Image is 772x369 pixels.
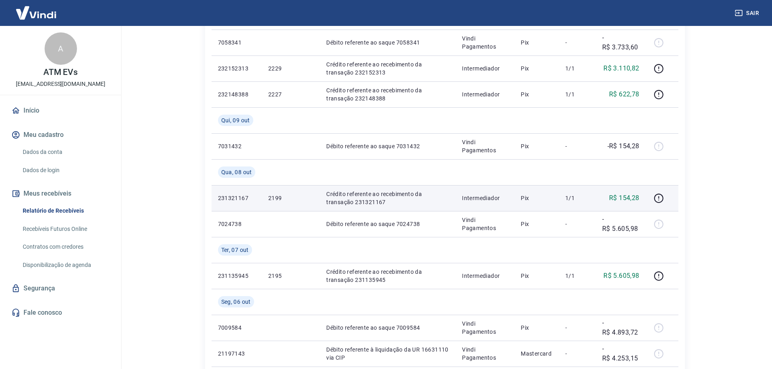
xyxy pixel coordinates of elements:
[326,346,449,362] p: Débito referente à liquidação da UR 16631110 via CIP
[10,185,111,203] button: Meus recebíveis
[521,38,552,47] p: Pix
[326,220,449,228] p: Débito referente ao saque 7024738
[10,102,111,119] a: Início
[565,350,589,358] p: -
[19,239,111,255] a: Contratos com credores
[16,80,105,88] p: [EMAIL_ADDRESS][DOMAIN_NAME]
[462,138,508,154] p: Vindi Pagamentos
[609,193,639,203] p: R$ 154,28
[10,0,62,25] img: Vindi
[218,38,255,47] p: 7058341
[521,220,552,228] p: Pix
[565,90,589,98] p: 1/1
[462,34,508,51] p: Vindi Pagamentos
[521,324,552,332] p: Pix
[462,194,508,202] p: Intermediador
[19,257,111,273] a: Disponibilização de agenda
[45,32,77,65] div: A
[221,246,249,254] span: Ter, 07 out
[43,68,78,77] p: ATM EVs
[268,64,313,73] p: 2229
[462,216,508,232] p: Vindi Pagamentos
[19,162,111,179] a: Dados de login
[607,141,639,151] p: -R$ 154,28
[521,64,552,73] p: Pix
[19,203,111,219] a: Relatório de Recebíveis
[602,214,639,234] p: -R$ 5.605,98
[602,318,639,337] p: -R$ 4.893,72
[326,190,449,206] p: Crédito referente ao recebimento da transação 231321167
[268,194,313,202] p: 2199
[609,90,639,99] p: R$ 622,78
[602,344,639,363] p: -R$ 4.253,15
[602,33,639,52] p: -R$ 3.733,60
[603,64,639,73] p: R$ 3.110,82
[326,86,449,102] p: Crédito referente ao recebimento da transação 232148388
[218,64,255,73] p: 232152313
[521,142,552,150] p: Pix
[521,350,552,358] p: Mastercard
[565,64,589,73] p: 1/1
[565,272,589,280] p: 1/1
[462,272,508,280] p: Intermediador
[218,220,255,228] p: 7024738
[521,90,552,98] p: Pix
[462,320,508,336] p: Vindi Pagamentos
[565,38,589,47] p: -
[221,168,252,176] span: Qua, 08 out
[565,324,589,332] p: -
[326,38,449,47] p: Débito referente ao saque 7058341
[218,272,255,280] p: 231135945
[462,64,508,73] p: Intermediador
[218,142,255,150] p: 7031432
[603,271,639,281] p: R$ 5.605,98
[565,220,589,228] p: -
[521,194,552,202] p: Pix
[733,6,762,21] button: Sair
[19,221,111,237] a: Recebíveis Futuros Online
[218,90,255,98] p: 232148388
[268,90,313,98] p: 2227
[326,324,449,332] p: Débito referente ao saque 7009584
[218,194,255,202] p: 231321167
[19,144,111,160] a: Dados da conta
[218,350,255,358] p: 21197143
[268,272,313,280] p: 2195
[565,194,589,202] p: 1/1
[565,142,589,150] p: -
[10,304,111,322] a: Fale conosco
[326,268,449,284] p: Crédito referente ao recebimento da transação 231135945
[521,272,552,280] p: Pix
[221,116,250,124] span: Qui, 09 out
[326,142,449,150] p: Débito referente ao saque 7031432
[10,279,111,297] a: Segurança
[221,298,251,306] span: Seg, 06 out
[326,60,449,77] p: Crédito referente ao recebimento da transação 232152313
[462,90,508,98] p: Intermediador
[462,346,508,362] p: Vindi Pagamentos
[10,126,111,144] button: Meu cadastro
[218,324,255,332] p: 7009584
